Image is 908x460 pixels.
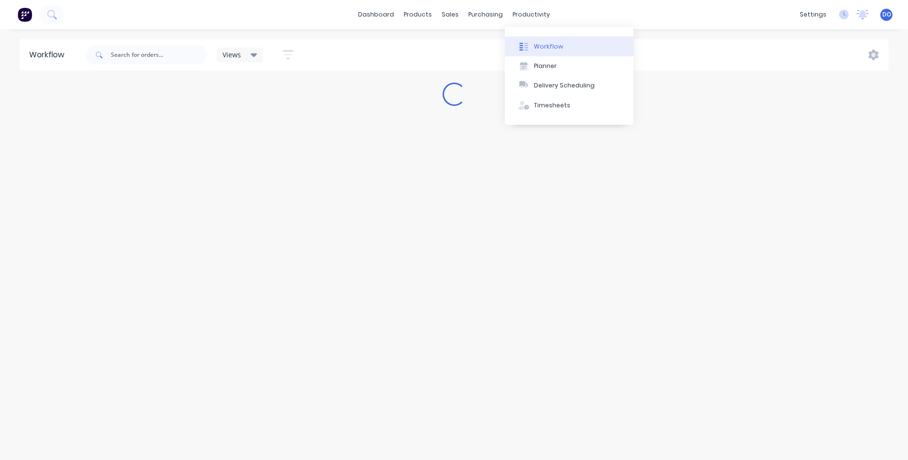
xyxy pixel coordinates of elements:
[505,76,634,95] button: Delivery Scheduling
[508,7,555,22] div: productivity
[29,49,69,61] div: Workflow
[882,10,891,19] span: DO
[795,7,831,22] div: settings
[534,81,595,90] div: Delivery Scheduling
[223,50,241,60] span: Views
[353,7,399,22] a: dashboard
[505,56,634,76] button: Planner
[17,7,32,22] img: Factory
[437,7,463,22] div: sales
[111,45,207,65] input: Search for orders...
[534,42,563,51] div: Workflow
[534,62,557,70] div: Planner
[505,96,634,115] button: Timesheets
[399,7,437,22] div: products
[534,101,570,110] div: Timesheets
[463,7,508,22] div: purchasing
[505,36,634,56] button: Workflow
